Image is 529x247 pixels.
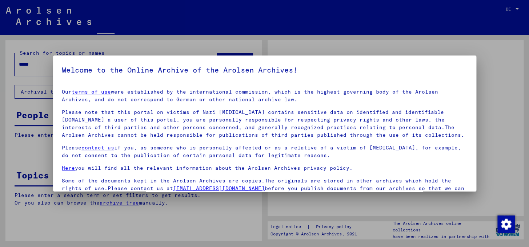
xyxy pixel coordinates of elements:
[62,177,468,200] p: Some of the documents kept in the Arolsen Archives are copies.The originals are stored in other a...
[497,215,514,232] div: Zustimmung ändern
[62,88,468,103] p: Our were established by the international commission, which is the highest governing body of the ...
[62,164,468,172] p: you will find all the relevant information about the Arolsen Archives privacy policy.
[497,215,515,233] img: Zustimmung ändern
[62,165,75,171] a: Here
[62,108,468,139] p: Please note that this portal on victims of Nazi [MEDICAL_DATA] contains sensitive data on identif...
[173,185,265,192] a: [EMAIL_ADDRESS][DOMAIN_NAME]
[62,64,468,76] h5: Welcome to the Online Archive of the Arolsen Archives!
[72,88,111,95] a: terms of use
[81,144,114,151] a: contact us
[62,144,468,159] p: Please if you, as someone who is personally affected or as a relative of a victim of [MEDICAL_DAT...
